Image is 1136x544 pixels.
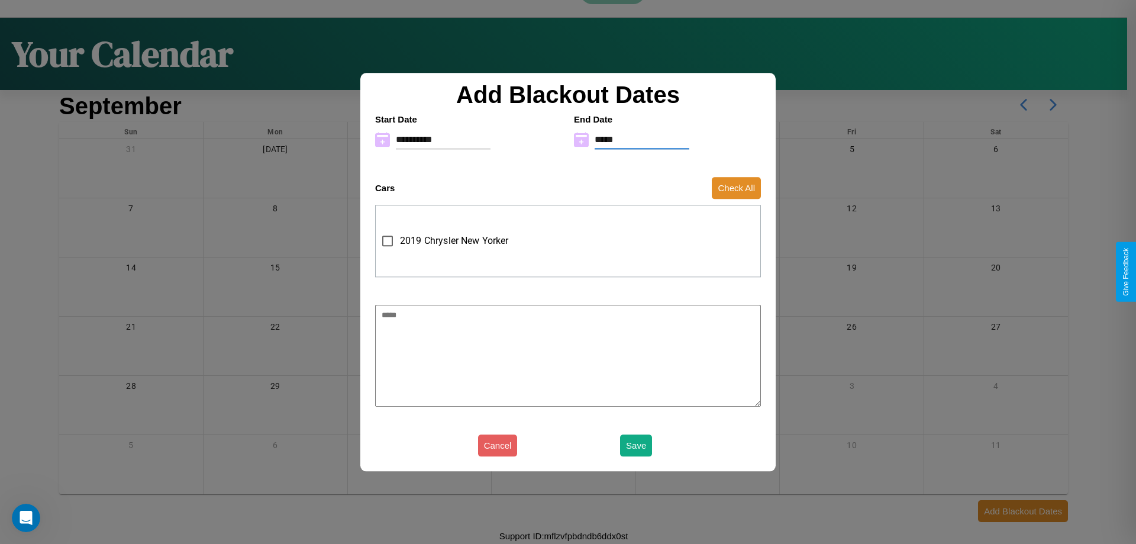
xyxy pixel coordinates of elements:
h4: Start Date [375,114,562,124]
button: Check All [712,177,761,199]
span: 2019 Chrysler New Yorker [400,234,509,248]
iframe: Intercom live chat [12,504,40,532]
button: Save [620,434,652,456]
h2: Add Blackout Dates [369,82,767,108]
h4: End Date [574,114,761,124]
button: Cancel [478,434,518,456]
h4: Cars [375,183,395,193]
div: Give Feedback [1122,248,1130,296]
